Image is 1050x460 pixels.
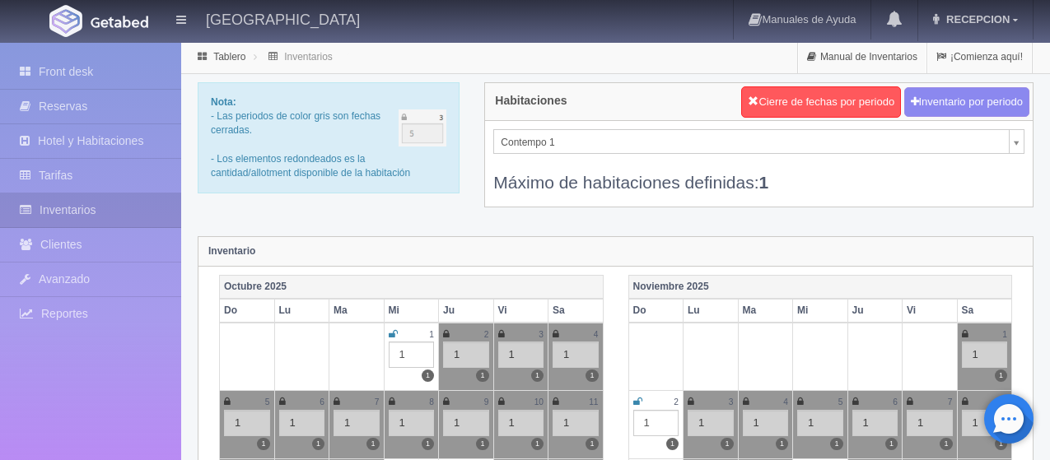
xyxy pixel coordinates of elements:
[995,438,1007,450] label: 1
[320,397,324,407] small: 6
[962,342,1008,368] div: 1
[628,299,684,323] th: Do
[265,397,270,407] small: 5
[852,410,898,436] div: 1
[904,87,1029,118] button: Inventario por periodo
[422,369,434,382] label: 1
[429,397,434,407] small: 8
[759,173,769,192] b: 1
[498,342,544,368] div: 1
[738,299,793,323] th: Ma
[589,397,598,407] small: 11
[962,410,1008,436] div: 1
[329,299,385,323] th: Ma
[948,397,953,407] small: 7
[633,410,679,436] div: 1
[399,109,447,146] img: cutoff.png
[838,397,843,407] small: 5
[893,397,898,407] small: 6
[531,438,544,450] label: 1
[940,438,952,450] label: 1
[284,51,333,63] a: Inventarios
[729,397,734,407] small: 3
[206,8,360,29] h4: [GEOGRAPHIC_DATA]
[534,397,544,407] small: 10
[198,82,460,193] div: - Las periodos de color gris son fechas cerradas. - Los elementos redondeados es la cantidad/allo...
[213,51,245,63] a: Tablero
[312,438,324,450] label: 1
[224,410,270,436] div: 1
[211,96,236,108] b: Nota:
[586,369,598,382] label: 1
[907,410,953,436] div: 1
[91,16,148,28] img: Getabed
[830,438,842,450] label: 1
[798,41,926,73] a: Manual de Inventarios
[49,5,82,37] img: Getabed
[957,299,1012,323] th: Sa
[995,369,1007,382] label: 1
[476,438,488,450] label: 1
[548,299,604,323] th: Sa
[688,410,734,436] div: 1
[501,130,1002,155] span: Contempo 1
[743,410,789,436] div: 1
[279,410,325,436] div: 1
[366,438,379,450] label: 1
[389,342,435,368] div: 1
[498,410,544,436] div: 1
[942,13,1010,26] span: RECEPCION
[553,342,599,368] div: 1
[776,438,788,450] label: 1
[927,41,1032,73] a: ¡Comienza aquí!
[422,438,434,450] label: 1
[903,299,958,323] th: Vi
[484,397,489,407] small: 9
[847,299,903,323] th: Ju
[429,330,434,339] small: 1
[1002,330,1007,339] small: 1
[741,86,901,118] button: Cierre de fechas por periodo
[443,342,489,368] div: 1
[493,154,1024,194] div: Máximo de habitaciones definidas:
[334,410,380,436] div: 1
[495,95,567,107] h4: Habitaciones
[476,369,488,382] label: 1
[220,299,275,323] th: Do
[793,299,848,323] th: Mi
[628,275,1012,299] th: Noviembre 2025
[375,397,380,407] small: 7
[220,275,604,299] th: Octubre 2025
[684,299,739,323] th: Lu
[674,397,679,407] small: 2
[389,410,435,436] div: 1
[443,410,489,436] div: 1
[493,299,548,323] th: Vi
[553,410,599,436] div: 1
[783,397,788,407] small: 4
[666,438,679,450] label: 1
[531,369,544,382] label: 1
[208,245,255,257] strong: Inventario
[493,129,1024,154] a: Contempo 1
[484,330,489,339] small: 2
[274,299,329,323] th: Lu
[586,438,598,450] label: 1
[257,438,269,450] label: 1
[885,438,898,450] label: 1
[797,410,843,436] div: 1
[439,299,494,323] th: Ju
[384,299,439,323] th: Mi
[539,330,544,339] small: 3
[721,438,733,450] label: 1
[594,330,599,339] small: 4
